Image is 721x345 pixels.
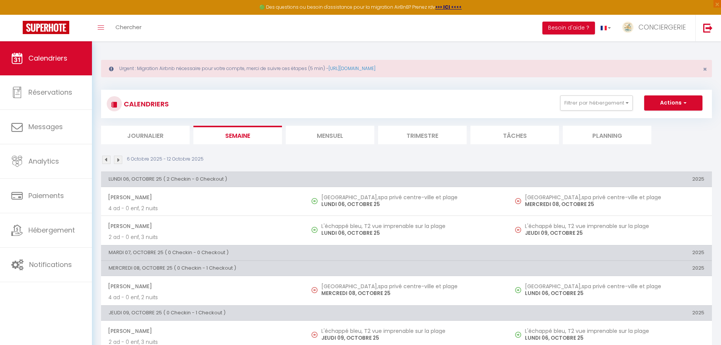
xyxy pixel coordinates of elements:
[560,95,633,111] button: Filtrer par hébergement
[508,305,712,320] th: 2025
[525,289,704,297] p: LUNDI 06, OCTOBRE 25
[515,332,521,338] img: NO IMAGE
[109,293,297,301] p: 4 ad - 0 enf, 2 nuits
[508,245,712,260] th: 2025
[435,4,462,10] a: >>> ICI <<<<
[101,60,712,77] div: Urgent : Migration Airbnb nécessaire pour votre compte, merci de suivre ces étapes (5 min) -
[525,200,704,208] p: MERCREDI 08, OCTOBRE 25
[101,245,508,260] th: MARDI 07, OCTOBRE 25 ( 0 Checkin - 0 Checkout )
[109,233,297,241] p: 2 ad - 0 enf, 3 nuits
[101,261,508,276] th: MERCREDI 08, OCTOBRE 25 ( 0 Checkin - 1 Checkout )
[321,229,501,237] p: LUNDI 06, OCTOBRE 25
[321,200,501,208] p: LUNDI 06, OCTOBRE 25
[321,283,501,289] h5: [GEOGRAPHIC_DATA],spa privé centre-ville et plage
[311,287,318,293] img: NO IMAGE
[644,95,702,111] button: Actions
[101,172,508,187] th: LUNDI 06, OCTOBRE 25 ( 2 Checkin - 0 Checkout )
[525,328,704,334] h5: L'échappé bleu, T2 vue imprenable sur la plage
[321,194,501,200] h5: [GEOGRAPHIC_DATA],spa privé centre-ville et plage
[108,190,297,205] span: [PERSON_NAME]
[515,287,521,293] img: NO IMAGE
[193,126,282,144] li: Semaine
[23,21,69,34] img: Super Booking
[525,229,704,237] p: JEUDI 09, OCTOBRE 25
[525,283,704,289] h5: [GEOGRAPHIC_DATA],spa privé centre-ville et plage
[311,332,318,338] img: NO IMAGE
[115,23,142,31] span: Chercher
[525,334,704,342] p: LUNDI 06, OCTOBRE 25
[110,15,147,41] a: Chercher
[321,334,501,342] p: JEUDI 09, OCTOBRE 25
[378,126,467,144] li: Trimestre
[563,126,651,144] li: Planning
[508,172,712,187] th: 2025
[470,126,559,144] li: Tâches
[108,324,297,338] span: [PERSON_NAME]
[703,66,707,73] button: Close
[508,261,712,276] th: 2025
[28,122,63,131] span: Messages
[321,328,501,334] h5: L'échappé bleu, T2 vue imprenable sur la plage
[329,65,375,72] a: [URL][DOMAIN_NAME]
[515,227,521,233] img: NO IMAGE
[638,22,686,32] span: CONCIERGERIE
[109,205,297,212] p: 4 ad - 0 enf, 2 nuits
[122,95,169,112] h3: CALENDRIERS
[286,126,374,144] li: Mensuel
[525,223,704,229] h5: L'échappé bleu, T2 vue imprenable sur la plage
[542,22,595,34] button: Besoin d'aide ?
[703,64,707,74] span: ×
[101,305,508,320] th: JEUDI 09, OCTOBRE 25 ( 0 Checkin - 1 Checkout )
[108,219,297,233] span: [PERSON_NAME]
[617,15,695,41] a: ... CONCIERGERIE
[321,289,501,297] p: MERCREDI 08, OCTOBRE 25
[622,22,634,33] img: ...
[28,53,67,63] span: Calendriers
[127,156,204,163] p: 6 Octobre 2025 - 12 Octobre 2025
[29,260,72,269] span: Notifications
[101,126,190,144] li: Journalier
[28,87,72,97] span: Réservations
[28,156,59,166] span: Analytics
[515,198,521,204] img: NO IMAGE
[108,279,297,293] span: [PERSON_NAME]
[525,194,704,200] h5: [GEOGRAPHIC_DATA],spa privé centre-ville et plage
[703,23,713,33] img: logout
[28,191,64,200] span: Paiements
[321,223,501,229] h5: L'échappé bleu, T2 vue imprenable sur la plage
[28,225,75,235] span: Hébergement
